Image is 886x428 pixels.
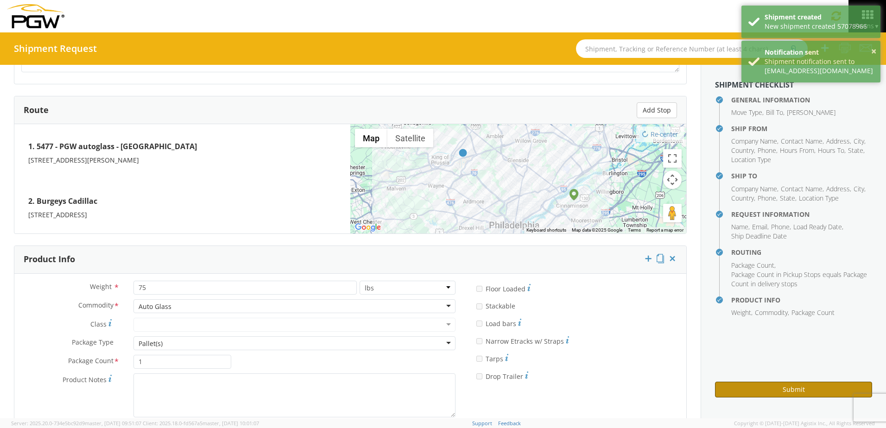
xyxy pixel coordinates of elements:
span: City [854,184,864,193]
span: Commodity [78,301,114,311]
img: Google [353,221,383,233]
li: , [731,146,755,155]
li: , [854,137,866,146]
input: Narrow Etracks w/ Straps [476,338,482,344]
h4: 1. 5477 - PGW autoglass - [GEOGRAPHIC_DATA] [28,138,336,156]
h4: Routing [731,249,872,256]
span: Address [826,184,850,193]
a: Support [472,420,492,427]
span: Company Name [731,137,777,145]
input: Floor Loaded [476,286,482,292]
span: Contact Name [781,137,823,145]
button: Add Stop [637,102,677,118]
span: Email [752,222,767,231]
li: , [818,146,846,155]
button: × [871,45,876,58]
input: Load bars [476,321,482,327]
span: State [780,194,795,202]
span: Class [90,320,107,328]
span: Package Count [731,261,774,270]
li: , [780,194,797,203]
li: , [731,194,755,203]
span: Load Ready Date [793,222,842,231]
span: Phone [758,194,776,202]
span: Server: 2025.20.0-734e5bc92d9 [11,420,141,427]
input: Shipment, Tracking or Reference Number (at least 4 chars) [576,39,808,58]
a: Report a map error [646,227,683,233]
button: Submit [715,382,872,397]
label: Narrow Etracks w/ Straps [476,335,569,346]
li: , [848,146,865,155]
span: Hours To [818,146,844,155]
a: Feedback [498,420,521,427]
span: master, [DATE] 10:01:07 [203,420,259,427]
li: , [781,137,824,146]
span: Package Count [791,308,835,317]
input: Drop Trailer [476,373,482,379]
span: Weight [90,282,112,291]
li: , [755,308,789,317]
a: Terms [628,227,641,233]
h4: Ship To [731,172,872,179]
div: Auto Glass [139,302,171,311]
h4: 2. Burgeys Cadillac [28,193,336,210]
button: Map camera controls [663,170,682,189]
span: Weight [731,308,751,317]
input: Tarps [476,356,482,362]
span: Location Type [799,194,839,202]
div: Notification sent [765,48,873,57]
li: , [758,194,778,203]
h4: Request Information [731,211,872,218]
button: Toggle fullscreen view [663,149,682,168]
li: , [731,184,778,194]
li: , [731,222,750,232]
button: Show street map [355,129,387,147]
span: Package Count in Pickup Stops equals Package Count in delivery stops [731,270,867,288]
span: [PERSON_NAME] [787,108,835,117]
h4: General Information [731,96,872,103]
h3: Route [24,106,49,115]
strong: Shipment Checklist [715,80,794,90]
li: , [826,184,851,194]
label: Drop Trailer [476,370,528,381]
li: , [826,137,851,146]
div: Shipment created [765,13,873,22]
span: Location Type [731,155,771,164]
div: Pallet(s) [139,339,163,348]
li: , [731,108,764,117]
span: Package Type [72,338,114,348]
li: , [731,261,776,270]
span: master, [DATE] 09:51:07 [85,420,141,427]
li: , [771,222,791,232]
button: Drag Pegman onto the map to open Street View [663,204,682,222]
span: Name [731,222,748,231]
input: Stackable [476,303,482,309]
a: Open this area in Google Maps (opens a new window) [353,221,383,233]
label: Floor Loaded [476,283,531,294]
span: Product Notes [63,375,107,384]
span: Ship Deadline Date [731,232,787,240]
span: City [854,137,864,145]
button: Re-center [636,126,684,142]
span: Copyright © [DATE]-[DATE] Agistix Inc., All Rights Reserved [734,420,875,427]
li: , [780,146,816,155]
span: [STREET_ADDRESS][PERSON_NAME] [28,156,139,164]
li: , [752,222,769,232]
li: , [758,146,778,155]
label: Tarps [476,352,508,364]
li: , [731,308,753,317]
span: Move Type [731,108,762,117]
span: Package Count [68,356,114,367]
h3: Product Info [24,255,75,264]
li: , [781,184,824,194]
span: State [848,146,863,155]
h4: Shipment Request [14,44,97,54]
span: Address [826,137,850,145]
h4: Ship From [731,125,872,132]
span: Country [731,194,754,202]
li: , [731,137,778,146]
span: Client: 2025.18.0-fd567a5 [143,420,259,427]
label: Load bars [476,317,521,328]
span: [STREET_ADDRESS] [28,210,87,219]
li: , [793,222,843,232]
